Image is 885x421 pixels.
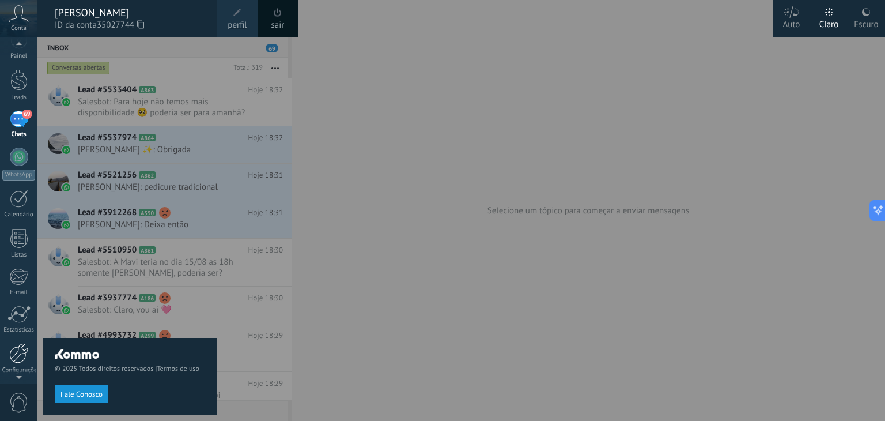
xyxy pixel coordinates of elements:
[2,52,36,60] div: Painel
[228,19,247,32] span: perfil
[55,389,108,398] a: Fale Conosco
[55,364,206,373] span: © 2025 Todos direitos reservados |
[2,94,36,102] div: Leads
[271,19,285,32] a: sair
[60,390,103,399] span: Fale Conosco
[157,364,199,373] a: Termos de uso
[2,251,36,259] div: Listas
[2,326,36,334] div: Estatísticas
[2,170,35,181] div: WhatsApp
[11,25,27,32] span: Conta
[55,19,206,32] span: ID da conta
[22,110,32,119] span: 69
[854,7,878,37] div: Escuro
[55,6,206,19] div: [PERSON_NAME]
[2,289,36,296] div: E-mail
[783,7,800,37] div: Auto
[2,131,36,138] div: Chats
[2,211,36,219] div: Calendário
[55,385,108,403] button: Fale Conosco
[97,19,144,32] span: 35027744
[819,7,839,37] div: Claro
